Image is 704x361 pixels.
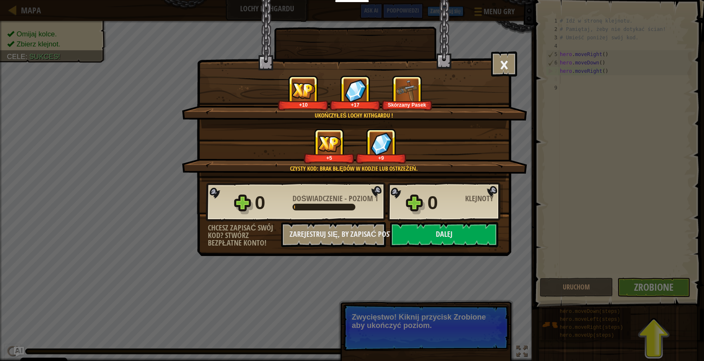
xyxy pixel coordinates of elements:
img: Klejnoty [370,132,392,155]
img: Doświadczenie [292,82,315,99]
div: Klejnoty [465,195,503,202]
div: Skórzany Pasek [383,102,431,108]
img: Klejnoty [344,79,366,102]
div: +9 [357,155,405,161]
div: +10 [280,102,327,108]
div: 0 [427,189,460,216]
button: Dalej [390,222,498,247]
button: Zarejestruj się, by zapisać postępy [281,222,386,247]
div: Czysty Kod: brak błędów w kodzie lub ostrzeżeń. [222,164,486,173]
div: Ukończyłeś Lochy Kithgardu ! [222,111,486,120]
div: +5 [305,155,353,161]
div: 0 [255,189,287,216]
div: +17 [331,102,379,108]
span: 1 [375,193,378,204]
img: Doświadczenie [318,136,341,152]
button: × [491,51,517,77]
img: Nowy przedmiot [396,79,419,102]
span: Poziom [347,193,375,204]
span: Doświadczenie [292,193,344,204]
div: - [292,195,378,202]
div: Chcesz zapisać swój kod? Stwórz bezpłatne konto! [208,224,281,247]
